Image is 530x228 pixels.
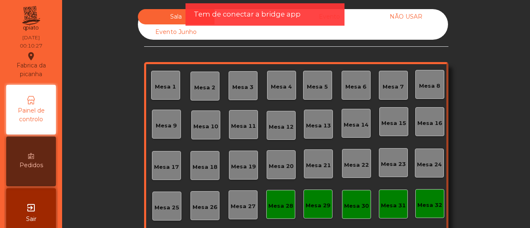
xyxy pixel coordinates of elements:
div: Mesa 31 [381,202,406,210]
div: Mesa 6 [345,83,366,91]
div: Mesa 3 [232,83,253,91]
div: Mesa 16 [417,119,442,127]
div: Mesa 21 [306,161,331,170]
div: Mesa 4 [271,83,292,91]
div: Mesa 29 [306,202,330,210]
div: Mesa 7 [383,83,404,91]
div: NÃO USAR [368,9,444,24]
div: Mesa 11 [231,122,256,130]
div: Mesa 26 [193,203,217,211]
div: Evento Junho [138,24,214,40]
div: Mesa 12 [269,123,294,131]
div: Mesa 28 [268,202,293,210]
div: Mesa 8 [419,82,440,90]
div: 00:10:27 [20,42,42,50]
div: Mesa 27 [231,202,255,211]
div: Sala [138,9,214,24]
span: Painel de controlo [8,106,54,124]
span: Pedidos [19,161,43,170]
div: Mesa 25 [154,204,179,212]
div: Mesa 18 [193,163,217,171]
div: Mesa 2 [194,84,215,92]
div: Mesa 22 [344,161,369,169]
div: Mesa 9 [156,122,177,130]
div: Fabrica da picanha [7,51,55,79]
div: Mesa 15 [381,119,406,127]
img: qpiato [21,4,41,33]
i: location_on [26,51,36,61]
div: Mesa 5 [307,83,328,91]
div: Mesa 24 [417,161,442,169]
span: Tem de conectar a bridge app [194,9,301,19]
div: Mesa 17 [154,163,179,171]
div: Mesa 32 [417,201,442,209]
div: Mesa 23 [381,160,406,168]
div: Mesa 1 [155,83,176,91]
div: Mesa 10 [193,122,218,131]
div: Mesa 13 [306,122,331,130]
div: Mesa 14 [344,121,369,129]
div: [DATE] [22,34,40,41]
div: Mesa 19 [231,163,256,171]
span: Sair [26,215,36,223]
i: exit_to_app [26,203,36,213]
div: Mesa 20 [269,162,294,170]
div: Mesa 30 [344,202,369,210]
